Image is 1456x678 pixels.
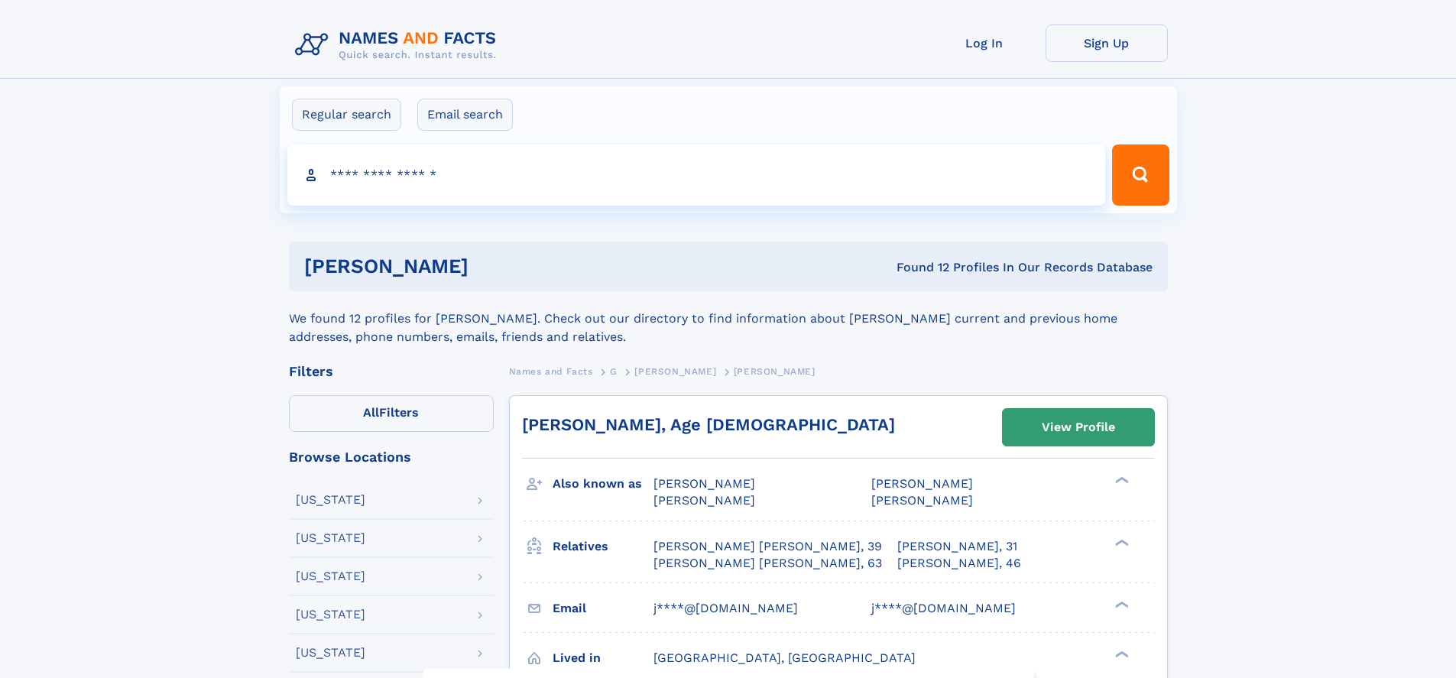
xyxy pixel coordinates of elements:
[1111,599,1130,609] div: ❯
[289,395,494,432] label: Filters
[1111,537,1130,547] div: ❯
[1046,24,1168,62] a: Sign Up
[734,366,816,377] span: [PERSON_NAME]
[296,532,365,544] div: [US_STATE]
[634,366,716,377] span: [PERSON_NAME]
[287,144,1106,206] input: search input
[653,538,882,555] a: [PERSON_NAME] [PERSON_NAME], 39
[923,24,1046,62] a: Log In
[1111,649,1130,659] div: ❯
[296,570,365,582] div: [US_STATE]
[553,595,653,621] h3: Email
[289,450,494,464] div: Browse Locations
[653,493,755,508] span: [PERSON_NAME]
[683,259,1153,276] div: Found 12 Profiles In Our Records Database
[1112,144,1169,206] button: Search Button
[610,362,618,381] a: G
[553,534,653,560] h3: Relatives
[363,405,379,420] span: All
[871,476,973,491] span: [PERSON_NAME]
[634,362,716,381] a: [PERSON_NAME]
[1042,410,1115,445] div: View Profile
[897,538,1017,555] a: [PERSON_NAME], 31
[1111,475,1130,485] div: ❯
[610,366,618,377] span: G
[289,291,1168,346] div: We found 12 profiles for [PERSON_NAME]. Check out our directory to find information about [PERSON...
[553,645,653,671] h3: Lived in
[653,650,916,665] span: [GEOGRAPHIC_DATA], [GEOGRAPHIC_DATA]
[653,476,755,491] span: [PERSON_NAME]
[292,99,401,131] label: Regular search
[553,471,653,497] h3: Also known as
[304,257,683,276] h1: [PERSON_NAME]
[289,365,494,378] div: Filters
[653,555,882,572] a: [PERSON_NAME] [PERSON_NAME], 63
[897,555,1021,572] a: [PERSON_NAME], 46
[296,647,365,659] div: [US_STATE]
[509,362,593,381] a: Names and Facts
[522,415,895,434] a: [PERSON_NAME], Age [DEMOGRAPHIC_DATA]
[296,608,365,621] div: [US_STATE]
[296,494,365,506] div: [US_STATE]
[871,493,973,508] span: [PERSON_NAME]
[289,24,509,66] img: Logo Names and Facts
[1003,409,1154,446] a: View Profile
[417,99,513,131] label: Email search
